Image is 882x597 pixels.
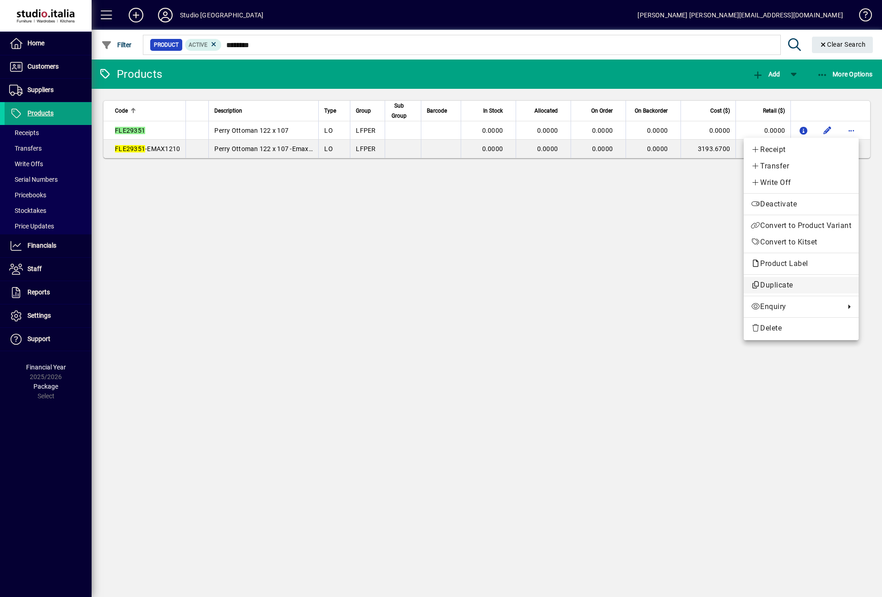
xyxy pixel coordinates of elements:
span: Convert to Product Variant [751,220,851,231]
span: Product Label [751,259,813,268]
span: Delete [751,323,851,334]
span: Convert to Kitset [751,237,851,248]
span: Transfer [751,161,851,172]
span: Enquiry [751,301,840,312]
button: Deactivate product [744,196,859,212]
span: Deactivate [751,199,851,210]
span: Receipt [751,144,851,155]
span: Duplicate [751,280,851,291]
span: Write Off [751,177,851,188]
